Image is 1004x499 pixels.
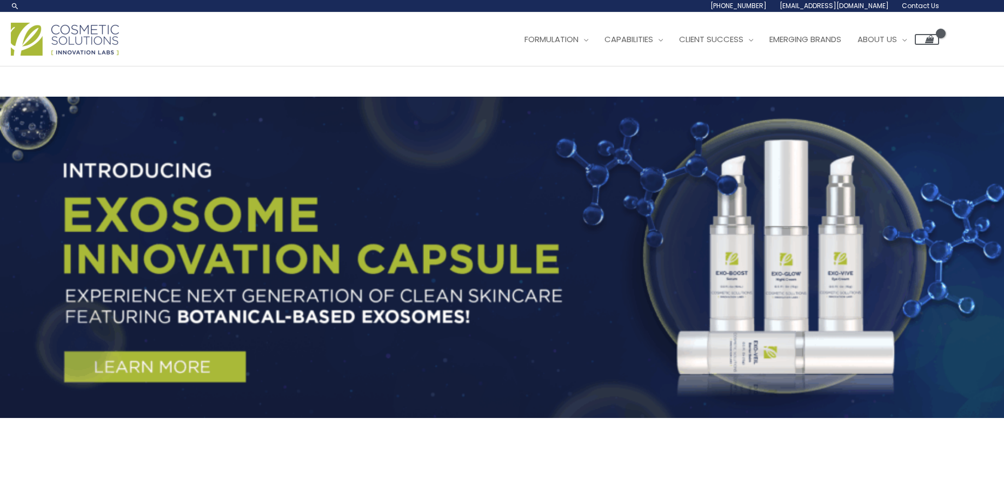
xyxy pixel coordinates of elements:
span: Formulation [524,33,579,45]
a: Formulation [516,23,596,56]
a: Emerging Brands [761,23,849,56]
span: Capabilities [604,33,653,45]
span: Emerging Brands [769,33,841,45]
a: Client Success [671,23,761,56]
span: Contact Us [902,1,939,10]
a: Search icon link [11,2,19,10]
span: Client Success [679,33,743,45]
span: [PHONE_NUMBER] [710,1,767,10]
span: About Us [857,33,897,45]
span: [EMAIL_ADDRESS][DOMAIN_NAME] [780,1,889,10]
a: Capabilities [596,23,671,56]
a: About Us [849,23,915,56]
nav: Site Navigation [508,23,939,56]
img: Cosmetic Solutions Logo [11,23,119,56]
a: View Shopping Cart, empty [915,34,939,45]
